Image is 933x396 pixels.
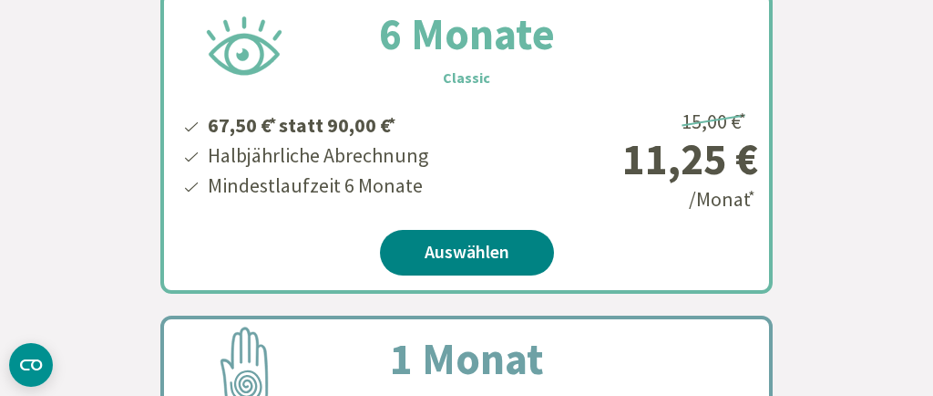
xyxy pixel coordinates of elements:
h2: 1 Monat [346,326,588,391]
a: Auswählen [380,230,554,276]
span: 15,00 € [682,109,749,134]
button: CMP-Widget öffnen [9,343,53,387]
li: 67,50 € statt 90,00 € [205,107,428,141]
li: Mindestlaufzeit 6 Monate [205,171,428,201]
li: Halbjährliche Abrechnung [205,141,428,171]
h3: Classic [443,67,490,89]
h2: 6 Monate [335,1,599,67]
div: /Monat [539,103,758,215]
div: 11,25 € [539,137,758,181]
